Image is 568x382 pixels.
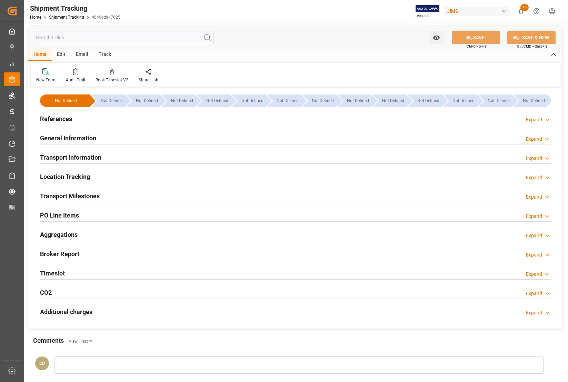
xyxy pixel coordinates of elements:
h2: References [40,114,72,123]
h2: Comments [33,336,64,345]
div: --Not Defined-- [162,94,195,107]
div: New Form [36,77,56,83]
div: --Not Defined-- [91,94,125,107]
div: Edit [52,49,71,61]
h2: PO Line Items [40,211,79,220]
div: Track [93,49,116,61]
div: --Not Defined-- [98,94,125,107]
div: --Not Defined-- [373,94,407,107]
h2: Transport Information [40,153,101,162]
div: --Not Defined-- [338,94,371,107]
div: --Not Defined-- [479,94,512,107]
div: Share Link [139,77,158,83]
div: --Not Defined-- [40,94,90,107]
h2: Transport Milestones [40,191,100,201]
button: open menu [429,31,444,44]
div: --Not Defined-- [47,94,85,107]
div: Book Timeslot V2 [96,77,128,83]
button: JIMS [444,4,513,18]
div: Expand [526,155,542,162]
div: --Not Defined-- [345,94,371,107]
div: Expand [526,116,542,123]
div: --Not Defined-- [239,94,266,107]
div: --Not Defined-- [232,94,266,107]
div: Expand [526,251,542,259]
input: Search Fields [32,31,213,44]
h2: Additional charges [40,307,92,316]
h2: Timeslot [40,269,65,278]
h2: Aggregations [40,230,78,239]
button: show 15 new notifications [513,3,529,19]
div: Expand [526,174,542,181]
a: Shipment Tracking [49,15,84,20]
h2: Broker Report [40,249,79,259]
div: --Not Defined-- [127,94,160,107]
div: JIMS [444,6,510,16]
div: Expand [526,232,542,239]
button: SAVE [452,31,500,44]
div: --Not Defined-- [380,94,407,107]
a: Home [30,15,41,20]
div: --Not Defined-- [450,94,477,107]
div: --Not Defined-- [133,94,160,107]
div: --Not Defined-- [197,94,230,107]
div: --Not Defined-- [486,94,512,107]
div: Expand [526,271,542,278]
div: --Not Defined-- [309,94,336,107]
div: --Not Defined-- [415,94,442,107]
div: --Not Defined-- [302,94,336,107]
h2: General Information [40,133,96,143]
div: Email [71,49,93,61]
button: Help Center [529,3,544,19]
div: Audit Trail [66,77,85,83]
div: Expand [526,309,542,316]
a: View History [69,339,92,344]
div: Home [28,49,52,61]
div: --Not Defined-- [274,94,301,107]
div: --Not Defined-- [267,94,301,107]
div: Expand [526,213,542,220]
span: CD [39,361,45,366]
span: Ctrl/CMD + Shift + S [517,44,547,49]
h2: Location Tracking [40,172,90,181]
h2: CO2 [40,288,52,297]
div: Expand [526,135,542,143]
div: --Not Defined-- [204,94,230,107]
div: --Not Defined-- [169,94,195,107]
div: Expand [526,290,542,297]
img: Exertis%20JAM%20-%20Email%20Logo.jpg_1722504956.jpg [416,5,439,17]
div: --Not Defined-- [408,94,442,107]
div: Shipment Tracking [30,3,120,13]
span: 15 [520,4,529,11]
div: --Not Defined-- [444,94,477,107]
div: --Not Defined-- [514,94,551,107]
span: Ctrl/CMD + S [467,44,487,49]
button: SAVE & NEW [507,31,556,44]
div: Expand [526,193,542,201]
div: --Not Defined-- [521,94,547,107]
